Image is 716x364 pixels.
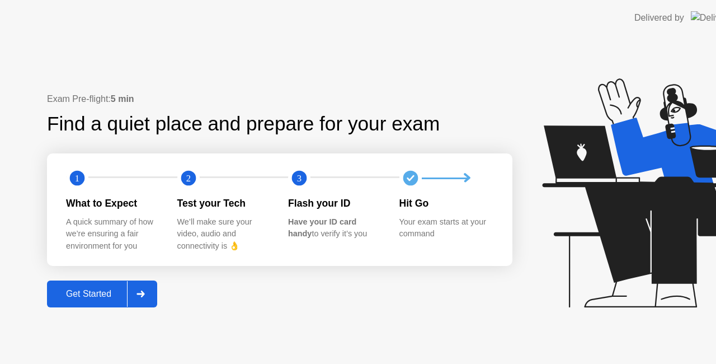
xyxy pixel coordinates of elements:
[399,196,493,211] div: Hit Go
[177,196,271,211] div: Test your Tech
[66,196,159,211] div: What to Expect
[297,173,302,184] text: 3
[399,216,493,240] div: Your exam starts at your command
[634,11,684,25] div: Delivered by
[111,94,134,104] b: 5 min
[186,173,190,184] text: 2
[47,281,157,307] button: Get Started
[66,216,159,253] div: A quick summary of how we’re ensuring a fair environment for you
[177,216,271,253] div: We’ll make sure your video, audio and connectivity is 👌
[288,216,381,240] div: to verify it’s you
[47,109,441,139] div: Find a quiet place and prepare for your exam
[50,289,127,299] div: Get Started
[47,92,512,106] div: Exam Pre-flight:
[75,173,79,184] text: 1
[288,217,356,239] b: Have your ID card handy
[288,196,381,211] div: Flash your ID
